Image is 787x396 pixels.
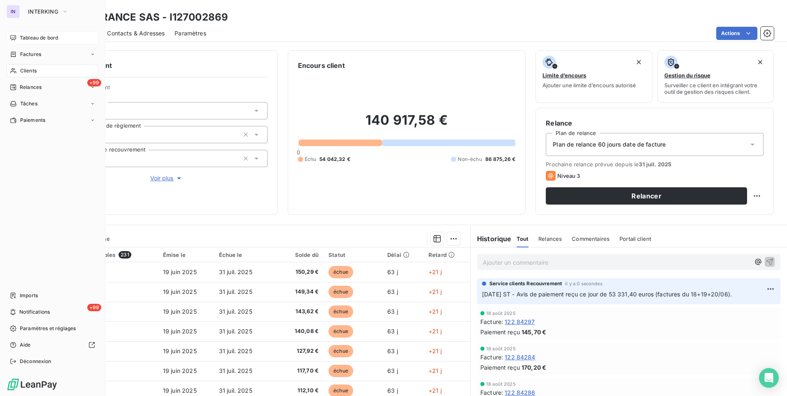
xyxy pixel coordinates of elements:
div: Solde dû [279,252,319,258]
span: 31 juil. 2025 [219,328,252,335]
button: Relancer [546,187,747,205]
span: 149,34 € [279,288,319,296]
span: +99 [87,304,101,311]
span: Paiements [20,116,45,124]
span: +21 j [428,387,442,394]
input: Ajouter une valeur [103,131,110,138]
span: 19 juin 2025 [163,328,197,335]
h6: Informations client [50,61,268,70]
a: Tâches [7,97,98,110]
a: Factures [7,48,98,61]
span: Propriétés Client [66,84,268,96]
span: 117,70 € [279,367,319,375]
span: Tout [517,235,529,242]
a: Paramètres et réglages [7,322,98,335]
span: 112,10 € [279,387,319,395]
span: Imports [20,292,38,299]
div: IN [7,5,20,18]
span: +21 j [428,367,442,374]
a: Clients [7,64,98,77]
span: échue [328,365,353,377]
span: +21 j [428,308,442,315]
a: Imports [7,289,98,302]
a: Aide [7,338,98,352]
button: Voir plus [66,174,268,183]
span: 19 juin 2025 [163,288,197,295]
span: 63 j [387,387,398,394]
h3: PPD FRANCE SAS - I127002869 [72,10,228,25]
span: +99 [87,79,101,86]
span: Contacts & Adresses [107,29,165,37]
span: Limite d’encours [543,72,586,79]
span: Voir plus [150,174,183,182]
a: +99Relances [7,81,98,94]
h6: Encours client [298,61,345,70]
span: 31 juil. 2025 [219,288,252,295]
span: Plan de relance 60 jours date de facture [553,140,666,149]
span: Échu [305,156,317,163]
span: 127,92 € [279,347,319,355]
span: 31 juil. 2025 [639,161,671,168]
h6: Relance [546,118,764,128]
span: Non-échu [458,156,482,163]
span: Aide [20,341,31,349]
span: 86 875,26 € [485,156,516,163]
img: Logo LeanPay [7,378,58,391]
span: 31 juil. 2025 [219,367,252,374]
h2: 140 917,58 € [298,112,516,137]
span: INTERKING [28,8,58,15]
span: il y a 0 secondes [565,281,603,286]
span: 231 [119,251,131,259]
span: Ajouter une limite d’encours autorisé [543,82,636,89]
span: 122 84284 [505,353,535,361]
span: Tâches [20,100,37,107]
span: Surveiller ce client en intégrant votre outil de gestion des risques client. [664,82,767,95]
span: Prochaine relance prévue depuis le [546,161,764,168]
span: Service clients Recouvrement [489,280,562,287]
span: échue [328,286,353,298]
span: +21 j [428,288,442,295]
span: Portail client [619,235,651,242]
span: Facture : [480,317,503,326]
span: Paramètres et réglages [20,325,76,332]
span: 19 juin 2025 [163,367,197,374]
button: Actions [716,27,757,40]
span: 140,08 € [279,327,319,335]
span: Déconnexion [20,358,51,365]
span: Gestion du risque [664,72,710,79]
span: Paiement reçu [480,328,520,336]
span: 63 j [387,367,398,374]
button: Limite d’encoursAjouter une limite d’encours autorisé [536,50,652,103]
span: échue [328,325,353,338]
span: 63 j [387,347,398,354]
span: 63 j [387,308,398,315]
span: Niveau 3 [557,172,580,179]
button: Gestion du risqueSurveiller ce client en intégrant votre outil de gestion des risques client. [657,50,774,103]
span: 19 juin 2025 [163,387,197,394]
span: +21 j [428,328,442,335]
div: Statut [328,252,377,258]
div: Pièces comptables [64,251,153,259]
span: 170,20 € [522,363,546,372]
span: 18 août 2025 [486,311,516,316]
a: Tableau de bord [7,31,98,44]
span: Clients [20,67,37,75]
span: 18 août 2025 [486,346,516,351]
div: Open Intercom Messenger [759,368,779,388]
span: Paiement reçu [480,363,520,372]
span: 18 août 2025 [486,382,516,387]
span: +21 j [428,268,442,275]
span: 0 [297,149,300,156]
span: échue [328,305,353,318]
span: Commentaires [572,235,610,242]
span: 122 84297 [505,317,535,326]
a: Paiements [7,114,98,127]
div: Échue le [219,252,269,258]
div: Émise le [163,252,209,258]
span: Factures [20,51,41,58]
span: Relances [20,84,42,91]
span: 63 j [387,288,398,295]
span: 54 042,32 € [319,156,350,163]
span: 63 j [387,328,398,335]
span: 150,29 € [279,268,319,276]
